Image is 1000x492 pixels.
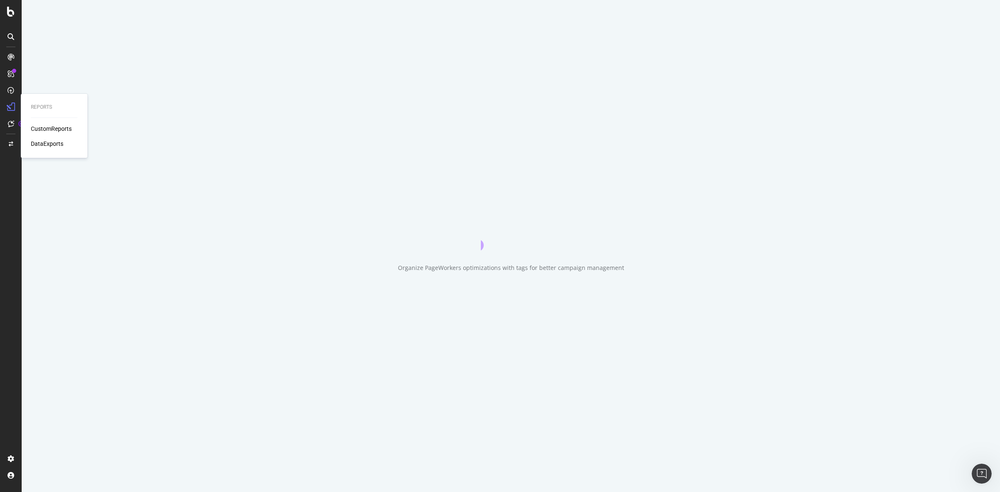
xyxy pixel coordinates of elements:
a: DataExports [31,140,63,148]
iframe: Intercom live chat [972,464,992,484]
div: Organize PageWorkers optimizations with tags for better campaign management [398,264,624,272]
a: CustomReports [31,125,72,133]
div: Reports [31,104,77,111]
div: Tooltip anchor [17,120,25,127]
div: animation [481,220,541,250]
